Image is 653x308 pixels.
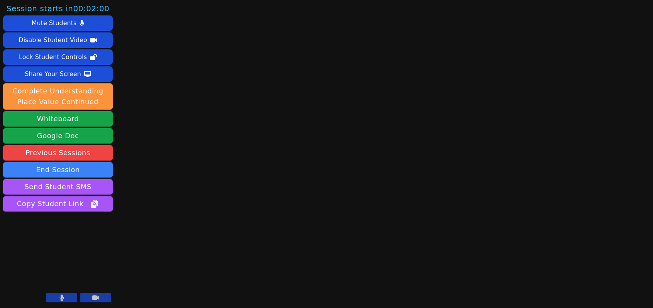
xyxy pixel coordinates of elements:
[17,198,99,209] span: Copy Student Link
[32,17,76,29] div: Mute Students
[25,68,81,80] div: Share Your Screen
[3,111,113,127] button: Whiteboard
[3,15,113,31] button: Mute Students
[3,162,113,178] button: End Session
[3,145,113,161] a: Previous Sessions
[3,66,113,82] button: Share Your Screen
[73,4,109,13] time: 00:02:00
[19,51,87,63] div: Lock Student Controls
[7,3,110,14] span: Session starts in
[3,49,113,65] button: Lock Student Controls
[3,83,113,110] button: Complete Understanding Place Value Continued
[3,32,113,48] button: Disable Student Video
[3,196,113,212] button: Copy Student Link
[3,128,113,144] a: Google Doc
[19,34,87,46] div: Disable Student Video
[3,179,113,195] button: Send Student SMS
